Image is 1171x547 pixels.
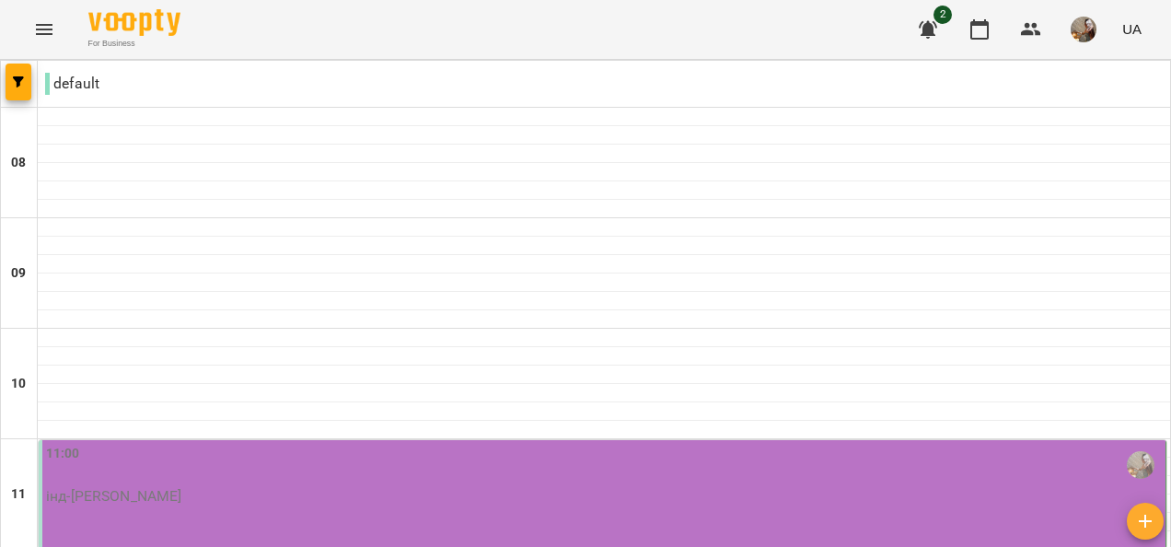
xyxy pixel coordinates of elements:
button: UA [1115,12,1149,46]
button: Menu [22,7,66,52]
img: Хадіжа Зейналова [1127,451,1154,479]
span: For Business [88,38,180,50]
p: інд-[PERSON_NAME] [46,488,182,504]
button: Створити урок [1127,503,1164,540]
p: default [45,73,99,95]
h6: 09 [11,263,26,284]
img: 064cb9cc0df9fe3f3a40f0bf741a8fe7.JPG [1071,17,1096,42]
img: Voopty Logo [88,9,180,36]
label: 11:00 [46,444,80,464]
h6: 11 [11,484,26,505]
h6: 10 [11,374,26,394]
h6: 08 [11,153,26,173]
span: UA [1122,19,1142,39]
span: 2 [933,6,952,24]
